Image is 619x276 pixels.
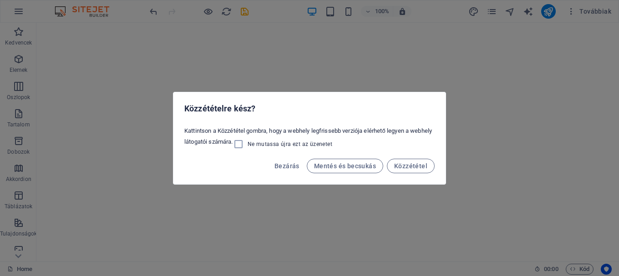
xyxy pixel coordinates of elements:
button: Közzététel [387,159,435,173]
span: Mentés és becsukás [314,162,376,170]
h2: Közzétételre kész? [184,103,435,114]
span: Ne mutassa újra ezt az üzenetet [248,141,332,148]
div: Kattintson a Közzététel gombra, hogy a webhely legfrissebb verziója elérhető legyen a webhely lát... [173,123,446,153]
button: Bezárás [271,159,303,173]
button: Mentés és becsukás [307,159,383,173]
span: Közzététel [394,162,427,170]
span: Bezárás [274,162,299,170]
